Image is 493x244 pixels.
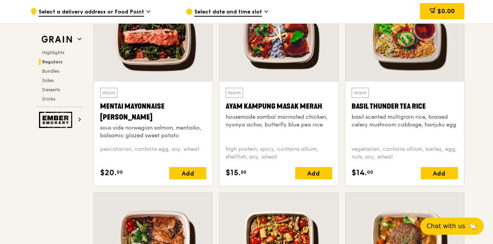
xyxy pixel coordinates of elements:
span: Desserts [42,87,60,92]
div: housemade sambal marinated chicken, nyonya achar, butterfly blue pea rice [226,113,332,129]
div: pescatarian, contains egg, soy, wheat [100,145,206,161]
button: Chat with us🦙 [420,218,484,235]
div: sous vide norwegian salmon, mentaiko, balsamic glazed sweet potato [100,124,206,140]
div: basil scented multigrain rice, braised celery mushroom cabbage, hanjuku egg [352,113,458,129]
div: Add [169,167,206,179]
span: Chat with us [427,222,465,231]
span: $14. [352,167,367,179]
div: Warm [226,88,243,98]
span: Sides [42,78,54,83]
div: Mentai Mayonnaise [PERSON_NAME] [100,101,206,123]
span: $0.00 [437,7,455,15]
div: Add [421,167,458,179]
span: Drinks [42,96,55,102]
div: Ayam Kampung Masak Merah [226,101,332,112]
span: $15. [226,167,241,179]
div: Warm [352,88,369,98]
img: Grain web logo [39,32,75,46]
span: $20. [100,167,117,179]
span: Highlights [42,50,64,55]
div: Warm [100,88,117,98]
div: high protein, spicy, contains allium, shellfish, soy, wheat [226,145,332,161]
div: Basil Thunder Tea Rice [352,101,458,112]
img: Ember Smokery web logo [39,112,75,128]
span: 50 [241,169,246,175]
span: Bundles [42,68,59,74]
span: 00 [117,169,123,175]
span: 🦙 [468,222,478,231]
div: Add [295,167,332,179]
div: vegetarian, contains allium, barley, egg, nuts, soy, wheat [352,145,458,161]
span: Regulars [42,59,63,65]
span: Select a delivery address or Food Point [39,8,144,17]
span: Select date and time slot [194,8,262,17]
span: 00 [367,169,373,175]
